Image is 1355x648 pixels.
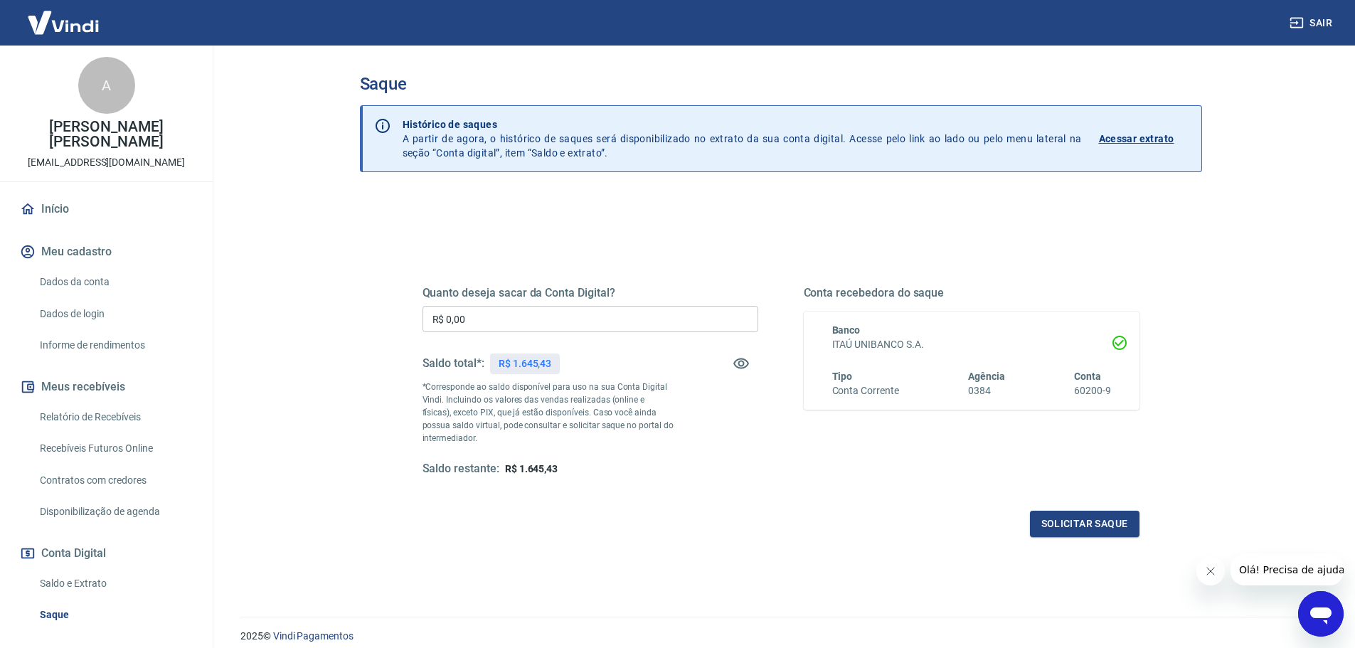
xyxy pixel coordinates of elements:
button: Meus recebíveis [17,371,196,403]
span: Tipo [832,371,853,382]
a: Relatório de Recebíveis [34,403,196,432]
a: Dados de login [34,299,196,329]
button: Solicitar saque [1030,511,1139,537]
h6: 0384 [968,383,1005,398]
span: Olá! Precisa de ajuda? [9,10,119,21]
h3: Saque [360,74,1202,94]
p: [EMAIL_ADDRESS][DOMAIN_NAME] [28,155,185,170]
button: Conta Digital [17,538,196,569]
a: Disponibilização de agenda [34,497,196,526]
a: Recebíveis Futuros Online [34,434,196,463]
a: Dados da conta [34,267,196,297]
button: Meu cadastro [17,236,196,267]
h6: Conta Corrente [832,383,899,398]
p: Acessar extrato [1099,132,1174,146]
iframe: Mensagem da empresa [1231,554,1344,585]
span: Banco [832,324,861,336]
div: A [78,57,135,114]
p: 2025 © [240,629,1321,644]
a: Informe de rendimentos [34,331,196,360]
h5: Saldo total*: [423,356,484,371]
h5: Saldo restante: [423,462,499,477]
a: Saldo e Extrato [34,569,196,598]
p: [PERSON_NAME] [PERSON_NAME] [11,119,201,149]
img: Vindi [17,1,110,44]
h6: ITAÚ UNIBANCO S.A. [832,337,1111,352]
a: Saque [34,600,196,630]
a: Contratos com credores [34,466,196,495]
a: Início [17,193,196,225]
h5: Quanto deseja sacar da Conta Digital? [423,286,758,300]
a: Vindi Pagamentos [273,630,354,642]
p: *Corresponde ao saldo disponível para uso na sua Conta Digital Vindi. Incluindo os valores das ve... [423,381,674,445]
span: Conta [1074,371,1101,382]
p: R$ 1.645,43 [499,356,551,371]
span: Agência [968,371,1005,382]
button: Sair [1287,10,1338,36]
p: Histórico de saques [403,117,1082,132]
span: R$ 1.645,43 [505,463,558,474]
h6: 60200-9 [1074,383,1111,398]
p: A partir de agora, o histórico de saques será disponibilizado no extrato da sua conta digital. Ac... [403,117,1082,160]
iframe: Fechar mensagem [1196,557,1225,585]
h5: Conta recebedora do saque [804,286,1139,300]
iframe: Botão para abrir a janela de mensagens [1298,591,1344,637]
a: Acessar extrato [1099,117,1190,160]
